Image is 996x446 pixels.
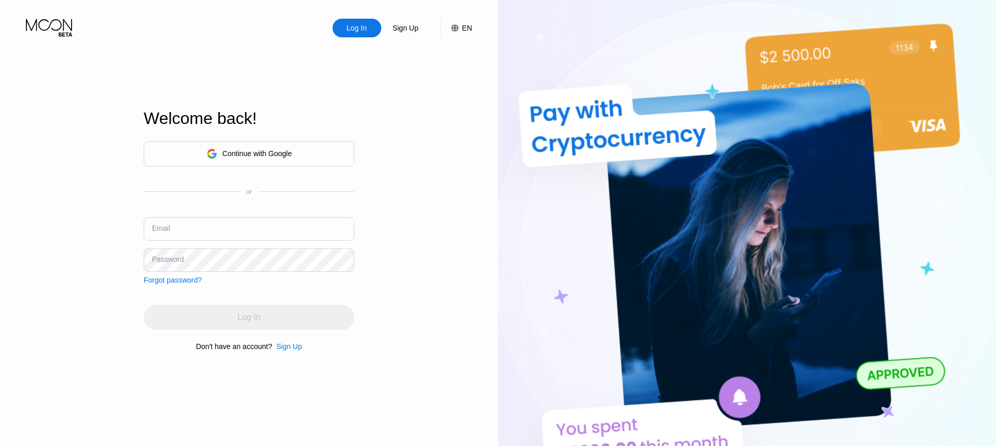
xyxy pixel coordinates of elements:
[152,255,184,263] div: Password
[152,224,170,232] div: Email
[440,19,472,37] div: EN
[392,23,420,33] div: Sign Up
[223,149,292,158] div: Continue with Google
[144,141,354,166] div: Continue with Google
[144,109,354,128] div: Welcome back!
[272,342,302,351] div: Sign Up
[333,19,381,37] div: Log In
[144,276,202,284] div: Forgot password?
[381,19,430,37] div: Sign Up
[462,24,472,32] div: EN
[246,188,252,196] div: or
[276,342,302,351] div: Sign Up
[196,342,272,351] div: Don't have an account?
[345,23,368,33] div: Log In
